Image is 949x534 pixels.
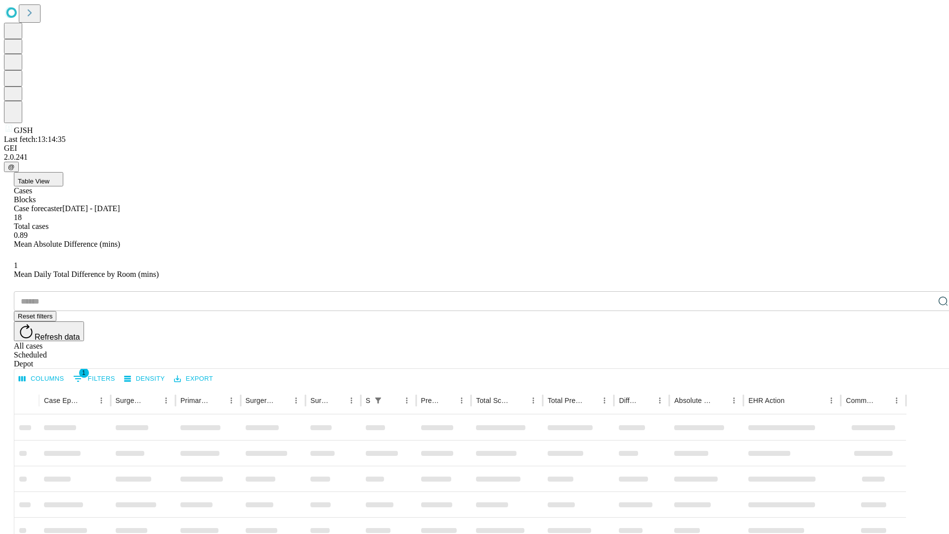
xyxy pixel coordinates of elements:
button: Menu [289,394,303,407]
span: Total cases [14,222,48,230]
div: Case Epic Id [44,397,80,404]
button: @ [4,162,19,172]
button: Menu [598,394,611,407]
button: Sort [386,394,400,407]
div: Comments [846,397,874,404]
button: Density [122,371,168,387]
span: Mean Absolute Difference (mins) [14,240,120,248]
button: Menu [653,394,667,407]
span: Refresh data [35,333,80,341]
button: Show filters [371,394,385,407]
button: Sort [275,394,289,407]
button: Table View [14,172,63,186]
span: @ [8,163,15,171]
button: Menu [159,394,173,407]
div: GEI [4,144,945,153]
button: Sort [145,394,159,407]
button: Sort [513,394,526,407]
span: 0.89 [14,231,28,239]
div: EHR Action [748,397,784,404]
div: Total Scheduled Duration [476,397,512,404]
span: Reset filters [18,312,52,320]
div: Primary Service [180,397,209,404]
button: Menu [727,394,741,407]
button: Menu [890,394,904,407]
button: Sort [713,394,727,407]
button: Sort [785,394,799,407]
div: 2.0.241 [4,153,945,162]
div: Surgery Name [246,397,274,404]
button: Menu [94,394,108,407]
button: Menu [526,394,540,407]
span: 18 [14,213,22,222]
button: Show filters [71,371,118,387]
button: Sort [441,394,455,407]
button: Menu [345,394,358,407]
button: Menu [400,394,414,407]
button: Refresh data [14,321,84,341]
button: Select columns [16,371,67,387]
div: Surgeon Name [116,397,144,404]
div: Predicted In Room Duration [421,397,440,404]
span: Table View [18,178,49,185]
button: Sort [211,394,224,407]
span: Mean Daily Total Difference by Room (mins) [14,270,159,278]
button: Sort [639,394,653,407]
div: Total Predicted Duration [548,397,583,404]
button: Export [172,371,216,387]
span: GJSH [14,126,33,134]
button: Menu [455,394,469,407]
button: Sort [331,394,345,407]
div: Surgery Date [310,397,330,404]
div: Scheduled In Room Duration [366,397,370,404]
button: Sort [876,394,890,407]
button: Sort [584,394,598,407]
div: Difference [619,397,638,404]
span: 1 [79,368,89,378]
button: Sort [81,394,94,407]
button: Menu [224,394,238,407]
span: Case forecaster [14,204,62,213]
div: Absolute Difference [674,397,712,404]
button: Reset filters [14,311,56,321]
button: Menu [824,394,838,407]
span: 1 [14,261,18,269]
span: [DATE] - [DATE] [62,204,120,213]
span: Last fetch: 13:14:35 [4,135,66,143]
div: 1 active filter [371,394,385,407]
